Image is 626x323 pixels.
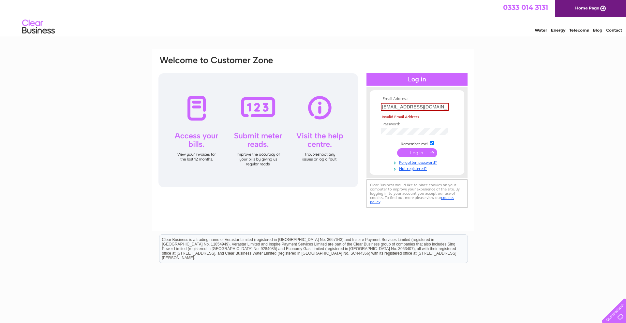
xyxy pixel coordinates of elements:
a: Energy [551,28,565,33]
div: Clear Business would like to place cookies on your computer to improve your experience of the sit... [366,179,468,208]
a: Water [535,28,547,33]
div: Clear Business is a trading name of Verastar Limited (registered in [GEOGRAPHIC_DATA] No. 3667643... [159,4,468,32]
a: Blog [593,28,602,33]
a: Not registered? [381,165,455,171]
a: Forgotten password? [381,159,455,165]
th: Password: [379,122,455,127]
a: cookies policy [370,195,454,204]
a: Telecoms [569,28,589,33]
img: logo.png [22,17,55,37]
a: Contact [606,28,622,33]
a: 0333 014 3131 [503,3,548,11]
span: Invalid Email Address [382,115,419,119]
input: Submit [397,148,437,157]
th: Email Address: [379,97,455,101]
td: Remember me? [379,140,455,147]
